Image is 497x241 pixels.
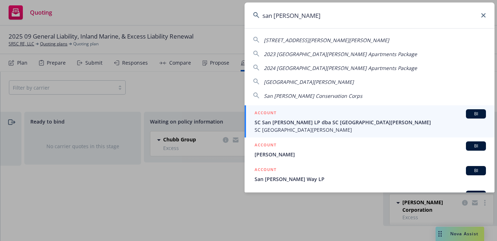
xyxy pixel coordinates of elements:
[264,92,362,99] span: San [PERSON_NAME] Conservation Corps
[255,119,486,126] span: SC San [PERSON_NAME] LP dba SC [GEOGRAPHIC_DATA][PERSON_NAME]
[255,109,276,118] h5: ACCOUNT
[255,141,276,150] h5: ACCOUNT
[264,37,389,44] span: [STREET_ADDRESS][PERSON_NAME][PERSON_NAME]
[255,126,486,134] span: SC [GEOGRAPHIC_DATA][PERSON_NAME]
[255,191,276,199] h5: ACCOUNT
[469,167,483,174] span: BI
[245,162,495,187] a: ACCOUNTBISan [PERSON_NAME] Way LP
[255,166,276,175] h5: ACCOUNT
[264,79,354,85] span: [GEOGRAPHIC_DATA][PERSON_NAME]
[264,51,417,57] span: 2023 [GEOGRAPHIC_DATA][PERSON_NAME] Apartments Package
[255,151,486,158] span: [PERSON_NAME]
[469,111,483,117] span: BI
[264,65,417,71] span: 2024 [GEOGRAPHIC_DATA][PERSON_NAME] Apartments Package
[245,2,495,28] input: Search...
[245,105,495,137] a: ACCOUNTBISC San [PERSON_NAME] LP dba SC [GEOGRAPHIC_DATA][PERSON_NAME]SC [GEOGRAPHIC_DATA][PERSON...
[245,187,495,211] a: ACCOUNTBI
[255,175,486,183] span: San [PERSON_NAME] Way LP
[245,137,495,162] a: ACCOUNTBI[PERSON_NAME]
[469,192,483,199] span: BI
[469,143,483,149] span: BI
